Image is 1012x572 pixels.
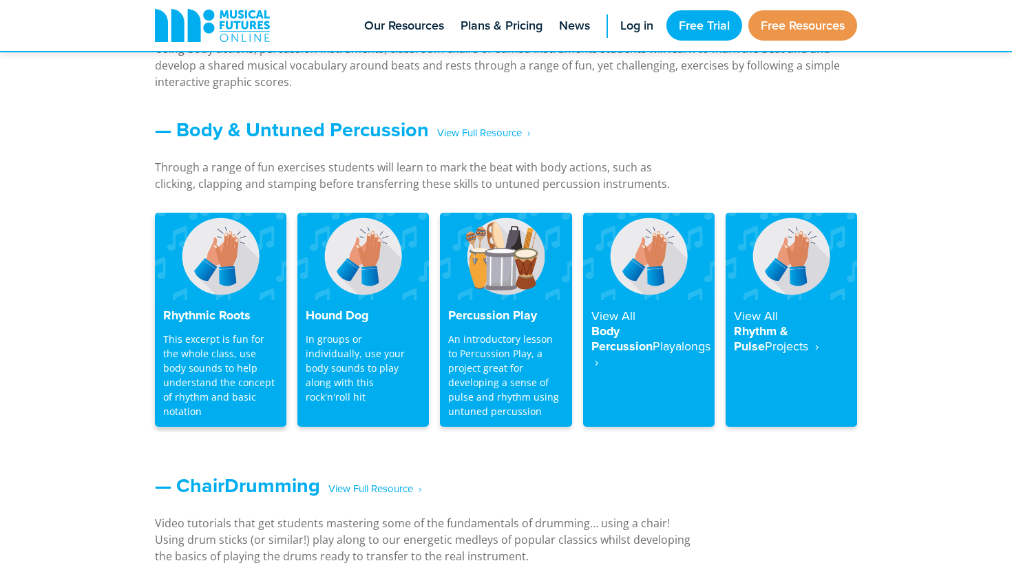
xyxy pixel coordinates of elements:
strong: Projects ‎ › [765,337,819,354]
a: Free Trial [666,10,742,41]
strong: Playalongs ‎ › [591,337,710,370]
a: Percussion Play An introductory lesson to Percussion Play, a project great for developing a sense... [440,213,571,427]
span: Log in [620,17,653,35]
p: Through a range of fun exercises students will learn to mark the beat with body actions, such as ... [155,159,692,192]
span: News [559,17,590,35]
span: Our Resources [364,17,444,35]
span: ‎ ‎ ‎ View Full Resource‎‏‏‎ ‎ › [429,121,530,145]
h4: Percussion Play [448,308,563,324]
h4: Hound Dog [306,308,421,324]
strong: View All [591,307,635,324]
p: Using body actions, percussion instruments, classroom chairs or samba instruments students will l... [155,41,857,90]
p: In groups or individually, use your body sounds to play along with this rock'n'roll hit [306,332,421,404]
span: ‎ ‎ ‎ View Full Resource‎‏‏‎ ‎ › [320,477,421,501]
p: This excerpt is fun for the whole class, use body sounds to help understand the concept of rhythm... [163,332,278,419]
a: View AllRhythm & PulseProjects ‎ › [726,213,857,427]
h4: Rhythmic Roots [163,308,278,324]
h4: Rhythm & Pulse [734,308,849,354]
p: An introductory lesson to Percussion Play, a project great for developing a sense of pulse and rh... [448,332,563,419]
span: Plans & Pricing [461,17,542,35]
a: — ChairDrumming‎ ‎ ‎ View Full Resource‎‏‏‎ ‎ › [155,471,421,500]
h4: Body Percussion [591,308,706,370]
a: — Body & Untuned Percussion‎ ‎ ‎ View Full Resource‎‏‏‎ ‎ › [155,115,530,144]
a: View AllBody PercussionPlayalongs ‎ › [583,213,715,427]
a: Rhythmic Roots This excerpt is fun for the whole class, use body sounds to help understand the co... [155,213,286,427]
a: Hound Dog In groups or individually, use your body sounds to play along with this rock'n'roll hit [297,213,429,427]
strong: View All [734,307,778,324]
a: Free Resources [748,10,857,41]
p: Video tutorials that get students mastering some of the fundamentals of drumming… using a chair! ... [155,515,692,564]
